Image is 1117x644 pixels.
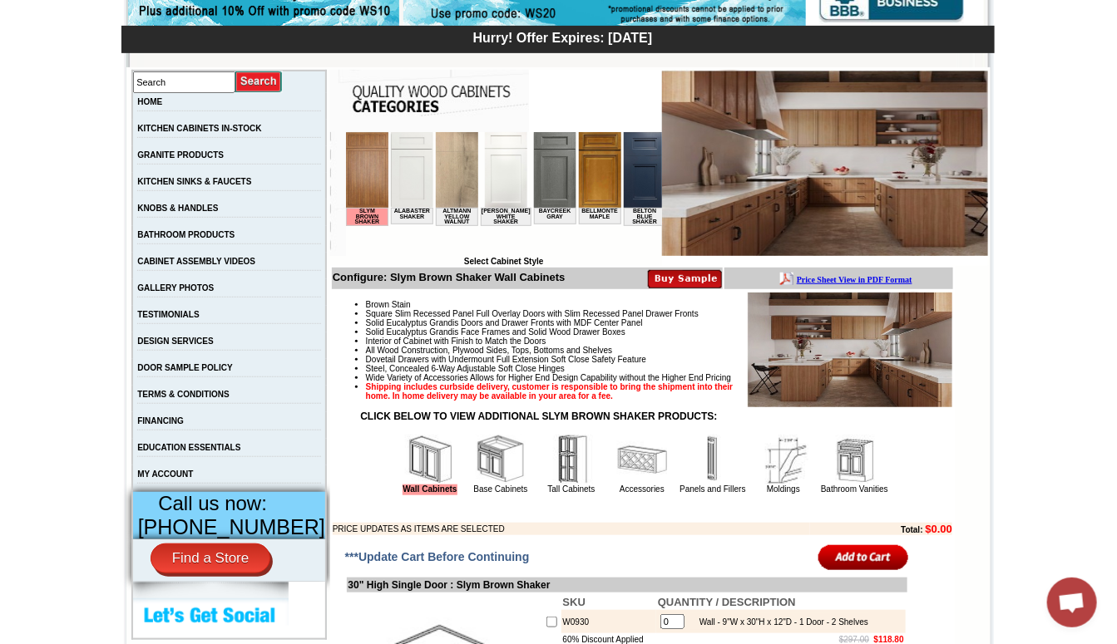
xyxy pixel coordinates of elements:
[748,292,952,407] img: Product Image
[345,550,530,563] span: ***Update Cart Before Continuing
[360,410,717,422] strong: CLICK BELOW TO VIEW ADDITIONAL SLYM BROWN SHAKER PRODUCTS:
[137,283,214,293] a: GALLERY PHOTOS
[926,523,953,535] b: $0.00
[366,355,646,364] span: Dovetail Drawers with Undermount Full Extension Soft Close Safety Feature
[366,382,734,401] strong: Shipping includes curbside delivery, customer is responsible to bring the shipment into their hom...
[137,97,162,106] a: HOME
[662,70,988,256] img: Slym Brown Shaker
[151,543,271,573] a: Find a Store
[563,596,586,608] b: SKU
[561,610,656,633] td: W0930
[137,124,261,133] a: KITCHEN CABINETS IN-STOCK
[366,373,731,382] span: Wide Variety of Accessories Allows for Higher End Design Capability without the Higher End Pricing
[333,271,566,283] b: Configure: Slym Brown Shaker Wall Cabinets
[158,492,267,514] span: Call us now:
[405,435,455,484] img: Wall Cabinets
[1047,578,1097,627] a: Open chat
[137,310,199,319] a: TESTIMONIALS
[137,416,184,425] a: FINANCING
[366,364,565,373] span: Steel, Concealed 6-Way Adjustable Soft Close Hinges
[137,257,255,266] a: CABINET ASSEMBLY VIDEOS
[546,435,596,484] img: Tall Cabinets
[473,484,527,494] a: Base Cabinets
[366,337,546,346] span: Interior of Cabinet with Finish to Match the Doors
[19,2,135,17] a: Price Sheet View in PDF Format
[366,309,699,318] span: Square Slim Recessed Panel Full Overlay Doors with Slim Recessed Panel Drawer Fronts
[620,484,665,494] a: Accessories
[137,204,218,213] a: KNOBS & HANDLES
[130,28,995,46] div: Hurry! Offer Expires: [DATE]
[901,525,922,534] b: Total:
[366,327,625,337] span: Solid Eucalyptus Grandis Face Frames and Solid Wood Drawer Boxes
[829,435,879,484] img: Bathroom Vanities
[19,7,135,16] b: Price Sheet View in PDF Format
[137,177,251,186] a: KITCHEN SINKS & FAUCETS
[137,390,230,399] a: TERMS & CONDITIONS
[2,4,16,17] img: pdf.png
[235,71,283,93] input: Submit
[767,484,800,494] a: Moldings
[347,578,907,592] td: 30" High Single Door : Slym Brown Shaker
[688,435,738,484] img: Panels and Fillers
[278,76,320,94] td: Belton Blue Shaker
[366,318,643,327] span: Solid Eucalyptus Grandis Doors and Drawer Fronts with MDF Center Panel
[137,337,214,346] a: DESIGN SERVICES
[818,543,909,571] input: Add to Cart
[366,346,612,355] span: All Wood Construction, Plywood Sides, Tops, Bottoms and Shelves
[138,515,325,538] span: [PHONE_NUMBER]
[137,469,193,479] a: MY ACCOUNT
[137,363,232,372] a: DOOR SAMPLE POLICY
[874,635,904,644] b: $118.80
[137,230,235,239] a: BATHROOM PRODUCTS
[691,617,868,627] div: Wall - 9"W x 30"H x 12"D - 1 Door - 2 Shelves
[680,484,745,494] a: Panels and Fillers
[137,443,240,452] a: EDUCATION ESSENTIALS
[137,150,224,160] a: GRANITE PRODUCTS
[403,484,457,495] a: Wall Cabinets
[617,435,667,484] img: Accessories
[366,300,411,309] span: Brown Stain
[333,523,810,535] td: PRICE UPDATES AS ITEMS ARE SELECTED
[464,257,544,266] b: Select Cabinet Style
[547,484,595,494] a: Tall Cabinets
[476,435,526,484] img: Base Cabinets
[839,635,869,644] s: $297.00
[346,132,662,257] iframe: Browser incompatible
[759,435,808,484] img: Moldings
[821,484,888,494] a: Bathroom Vanities
[658,596,796,608] b: QUANTITY / DESCRIPTION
